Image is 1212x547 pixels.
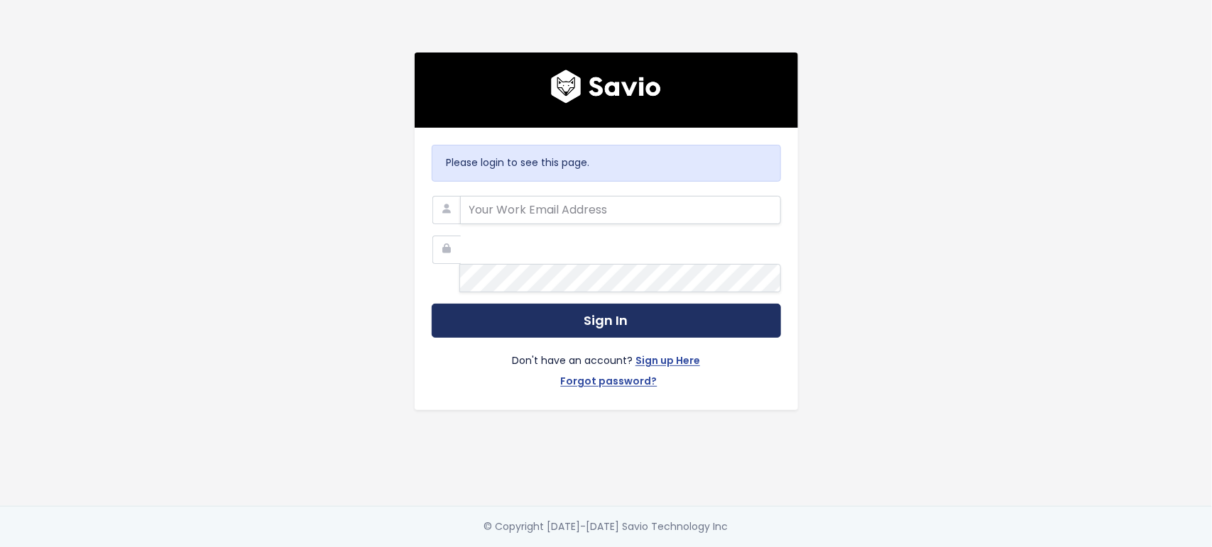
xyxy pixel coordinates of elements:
a: Sign up Here [635,352,700,372]
a: Forgot password? [561,372,657,393]
input: Your Work Email Address [460,196,781,224]
div: Don't have an account? [432,338,781,393]
button: Sign In [432,304,781,338]
p: Please login to see this page. [447,154,766,172]
img: logo600x187.a314fd40982d.png [551,70,661,104]
div: © Copyright [DATE]-[DATE] Savio Technology Inc [484,518,728,536]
